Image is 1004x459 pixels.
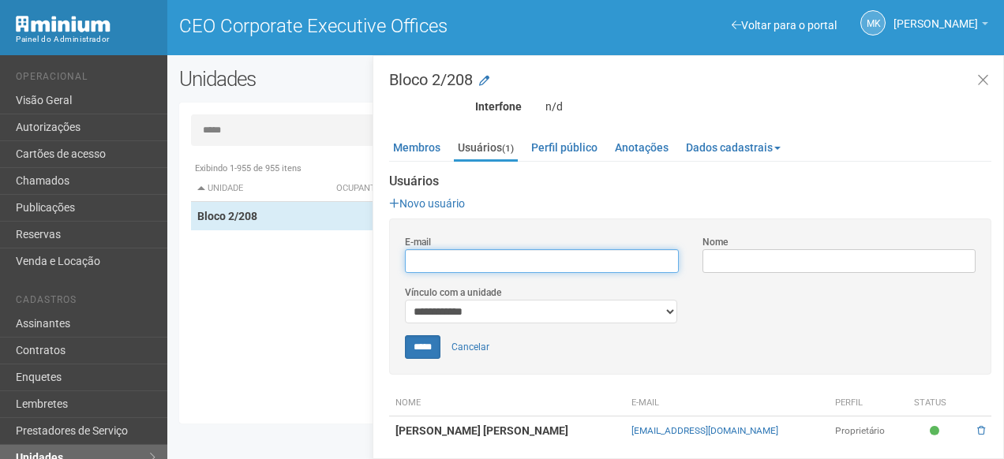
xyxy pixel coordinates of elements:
img: Minium [16,16,111,32]
a: Anotações [611,136,672,159]
label: Vínculo com a unidade [405,285,501,300]
h1: CEO Corporate Executive Offices [179,16,574,36]
a: Dados cadastrais [682,136,785,159]
label: Nome [702,235,728,249]
th: Perfil [829,390,908,416]
a: Membros [389,136,444,159]
a: Voltar para o portal [732,19,837,32]
label: E-mail [405,235,431,249]
div: Interfone [377,99,534,114]
li: Operacional [16,71,155,88]
span: Marcela Kunz [893,2,978,30]
td: Proprietário [829,416,908,446]
a: MK [860,10,886,35]
a: Perfil público [527,136,601,159]
div: Exibindo 1-955 de 955 itens [191,162,980,176]
span: Ativo [930,424,943,438]
strong: [PERSON_NAME] [PERSON_NAME] [395,424,568,437]
h3: Bloco 2/208 [389,72,991,88]
th: E-mail [625,390,828,416]
div: Painel do Administrador [16,32,155,47]
small: (1) [502,143,514,154]
a: Modificar a unidade [479,73,489,89]
th: Unidade: activate to sort column descending [191,176,330,202]
h2: Unidades [179,67,504,91]
a: Cancelar [443,335,498,359]
th: Status [908,390,965,416]
th: Ocupante: activate to sort column ascending [330,176,712,202]
li: Cadastros [16,294,155,311]
div: n/d [534,99,1003,114]
strong: Bloco 2/208 [197,210,257,222]
a: Novo usuário [389,197,465,210]
a: [EMAIL_ADDRESS][DOMAIN_NAME] [631,425,778,436]
th: Nome [389,390,625,416]
strong: Usuários [389,174,991,188]
a: [PERSON_NAME] [893,20,988,32]
a: Usuários(1) [454,136,518,162]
